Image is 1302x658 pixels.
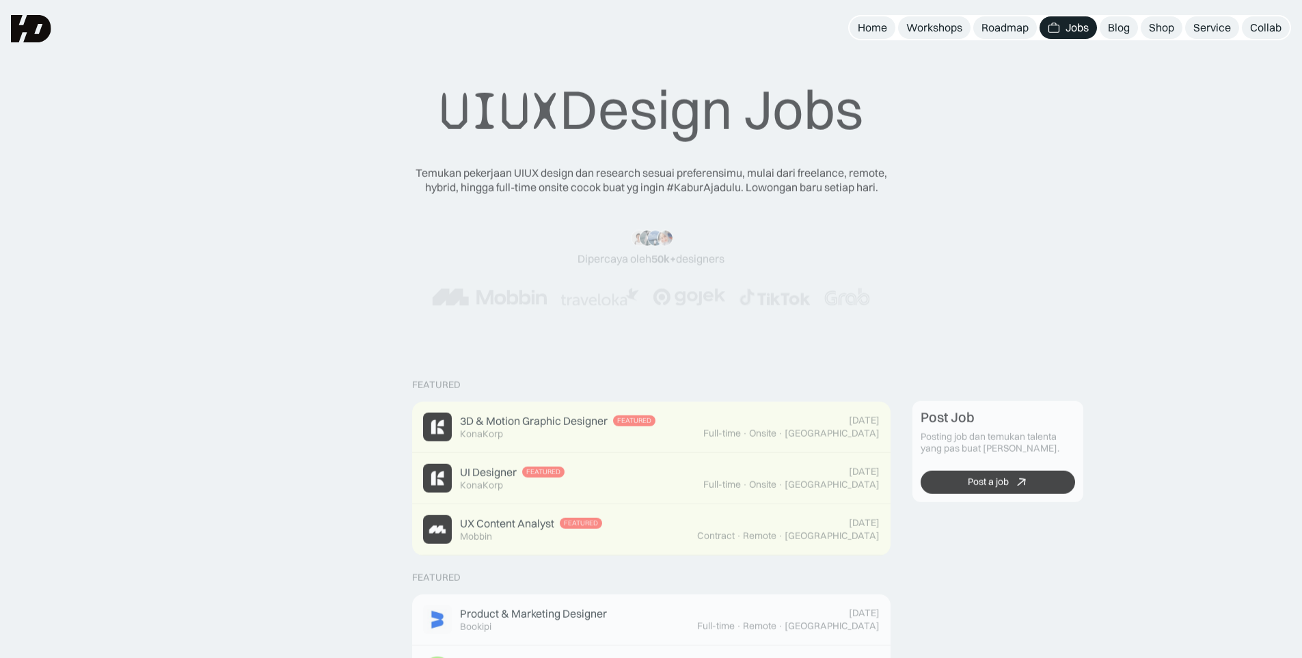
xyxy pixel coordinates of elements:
div: Remote [743,620,776,632]
a: Job Image3D & Motion Graphic DesignerFeaturedKonaKorp[DATE]Full-time·Onsite·[GEOGRAPHIC_DATA] [412,402,891,453]
a: Shop [1141,16,1182,39]
div: · [778,428,783,439]
div: · [778,530,783,542]
div: · [736,530,742,542]
div: KonaKorp [460,428,503,440]
a: Jobs [1040,16,1097,39]
img: Job Image [423,605,452,634]
div: [GEOGRAPHIC_DATA] [785,530,880,542]
div: [GEOGRAPHIC_DATA] [785,479,880,491]
div: Collab [1250,20,1281,35]
div: · [778,620,783,632]
div: KonaKorp [460,480,503,491]
a: Home [850,16,895,39]
div: Product & Marketing Designer [460,607,607,621]
div: · [736,620,742,632]
img: Job Image [423,515,452,544]
div: Featured [412,572,461,584]
div: Blog [1108,20,1130,35]
div: Remote [743,530,776,542]
div: [GEOGRAPHIC_DATA] [785,428,880,439]
div: Mobbin [460,531,492,543]
a: Blog [1100,16,1138,39]
a: Job ImageUX Content AnalystFeaturedMobbin[DATE]Contract·Remote·[GEOGRAPHIC_DATA] [412,504,891,556]
div: 3D & Motion Graphic Designer [460,414,608,428]
div: [GEOGRAPHIC_DATA] [785,620,880,632]
div: Dipercaya oleh designers [578,251,724,266]
img: Job Image [423,413,452,441]
div: · [778,479,783,491]
div: Onsite [749,479,776,491]
div: Bookipi [460,621,491,633]
div: Shop [1149,20,1174,35]
a: Job ImageUI DesignerFeaturedKonaKorp[DATE]Full-time·Onsite·[GEOGRAPHIC_DATA] [412,453,891,504]
div: [DATE] [849,415,880,426]
div: Post a job [967,476,1008,488]
div: Full-time [703,428,741,439]
a: Workshops [898,16,971,39]
div: Post Job [921,409,975,426]
div: Full-time [703,479,741,491]
div: [DATE] [849,607,880,619]
div: Full-time [697,620,735,632]
span: UIUX [439,79,560,144]
div: Contract [697,530,735,542]
div: Posting job dan temukan talenta yang pas buat [PERSON_NAME]. [921,431,1075,454]
div: UX Content Analyst [460,517,554,531]
a: Job ImageProduct & Marketing DesignerBookipi[DATE]Full-time·Remote·[GEOGRAPHIC_DATA] [412,594,891,646]
div: Design Jobs [439,77,863,144]
div: Service [1193,20,1231,35]
div: · [742,479,748,491]
div: Featured [564,519,598,527]
div: [DATE] [849,517,880,529]
div: UI Designer [460,465,517,480]
a: Collab [1242,16,1290,39]
div: Temukan pekerjaan UIUX design dan research sesuai preferensimu, mulai dari freelance, remote, hyb... [405,166,897,195]
div: Featured [412,379,461,391]
a: Post a job [921,471,1075,494]
a: Roadmap [973,16,1037,39]
div: Jobs [1066,20,1089,35]
div: Onsite [749,428,776,439]
div: Workshops [906,20,962,35]
div: Featured [617,417,651,425]
a: Service [1185,16,1239,39]
div: [DATE] [849,466,880,478]
div: Featured [526,468,560,476]
div: Roadmap [981,20,1029,35]
img: Job Image [423,464,452,493]
div: · [742,428,748,439]
span: 50k+ [651,251,676,265]
div: Home [858,20,887,35]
